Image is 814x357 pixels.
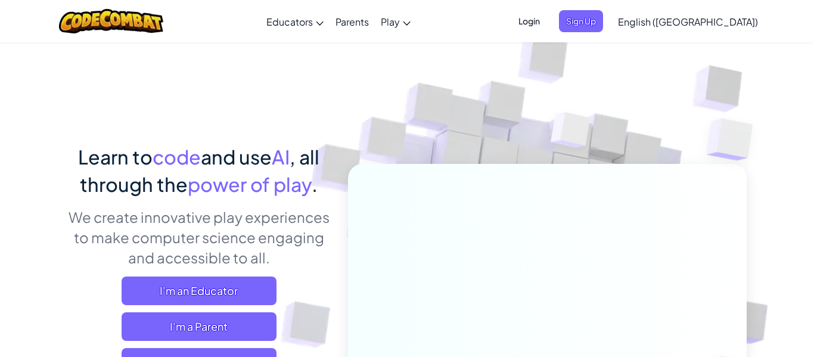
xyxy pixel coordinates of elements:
[618,15,758,28] span: English ([GEOGRAPHIC_DATA])
[122,312,276,341] a: I'm a Parent
[312,172,318,196] span: .
[559,10,603,32] button: Sign Up
[67,207,330,268] p: We create innovative play experiences to make computer science engaging and accessible to all.
[511,10,547,32] button: Login
[529,89,614,178] img: Overlap cubes
[266,15,313,28] span: Educators
[122,277,276,305] a: I'm an Educator
[381,15,400,28] span: Play
[59,9,163,33] img: CodeCombat logo
[153,145,201,169] span: code
[78,145,153,169] span: Learn to
[272,145,290,169] span: AI
[201,145,272,169] span: and use
[330,5,375,38] a: Parents
[612,5,764,38] a: English ([GEOGRAPHIC_DATA])
[188,172,312,196] span: power of play
[375,5,417,38] a: Play
[260,5,330,38] a: Educators
[683,89,786,190] img: Overlap cubes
